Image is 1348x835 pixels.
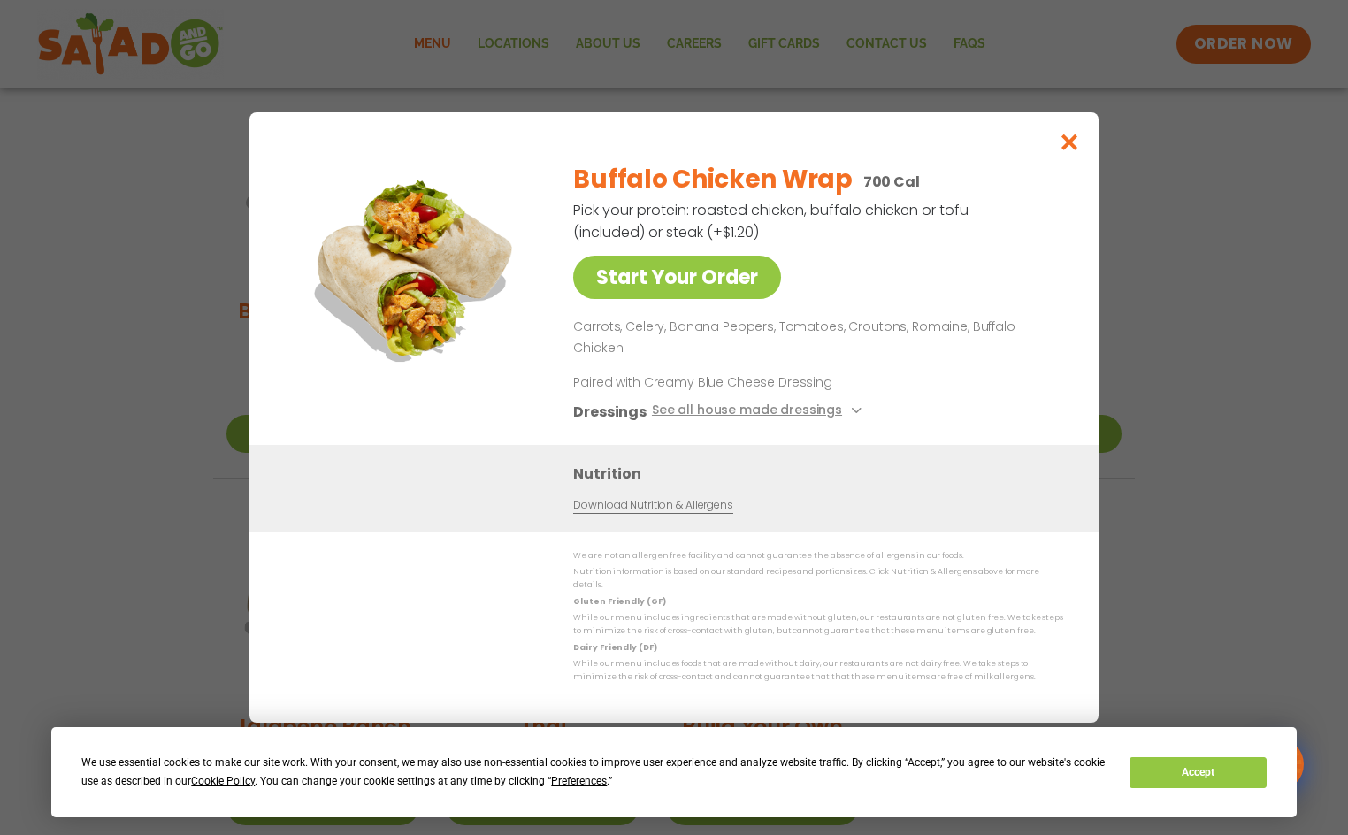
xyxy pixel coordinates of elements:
strong: Dairy Friendly (DF) [573,642,656,653]
p: 700 Cal [863,171,920,193]
p: While our menu includes foods that are made without dairy, our restaurants are not dairy free. We... [573,657,1063,685]
a: Download Nutrition & Allergens [573,497,732,514]
p: Carrots, Celery, Banana Peppers, Tomatoes, Croutons, Romaine, Buffalo Chicken [573,317,1056,359]
img: Featured product photo for Buffalo Chicken Wrap [289,148,537,395]
span: Cookie Policy [191,775,255,787]
p: While our menu includes ingredients that are made without gluten, our restaurants are not gluten ... [573,611,1063,639]
button: See all house made dressings [652,401,867,423]
span: Preferences [551,775,607,787]
strong: Gluten Friendly (GF) [573,596,665,607]
a: Start Your Order [573,256,781,299]
button: Accept [1130,757,1266,788]
p: Pick your protein: roasted chicken, buffalo chicken or tofu (included) or steak (+$1.20) [573,199,971,243]
p: Paired with Creamy Blue Cheese Dressing [573,373,900,392]
h3: Nutrition [573,463,1072,485]
button: Close modal [1041,112,1099,172]
div: We use essential cookies to make our site work. With your consent, we may also use non-essential ... [81,754,1108,791]
p: Nutrition information is based on our standard recipes and portion sizes. Click Nutrition & Aller... [573,565,1063,593]
div: Cookie Consent Prompt [51,727,1297,817]
h2: Buffalo Chicken Wrap [573,161,852,198]
p: We are not an allergen free facility and cannot guarantee the absence of allergens in our foods. [573,549,1063,563]
h3: Dressings [573,401,647,423]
